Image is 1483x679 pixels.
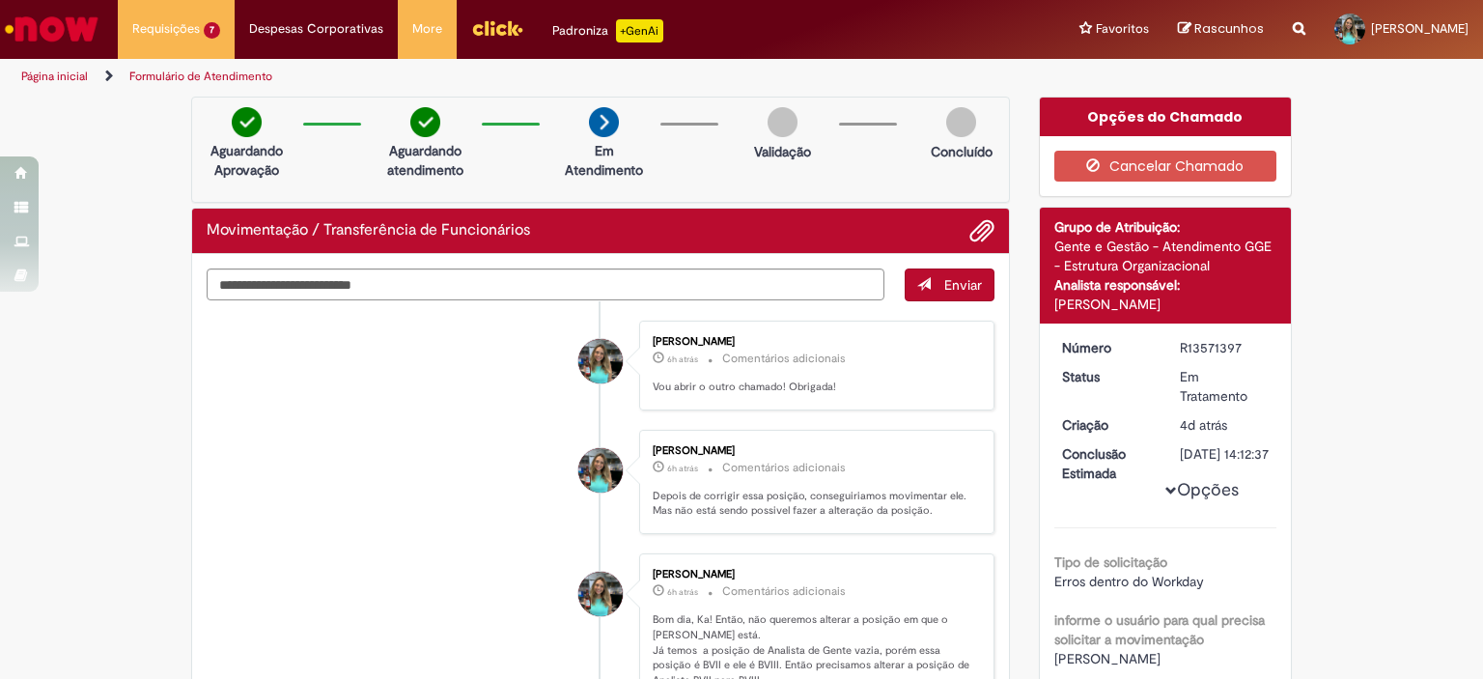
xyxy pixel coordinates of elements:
[1180,444,1270,464] div: [DATE] 14:12:37
[1180,367,1270,406] div: Em Tratamento
[722,460,846,476] small: Comentários adicionais
[1180,416,1227,434] time: 26/09/2025 16:01:16
[722,583,846,600] small: Comentários adicionais
[204,22,220,39] span: 7
[200,141,294,180] p: Aguardando Aprovação
[722,351,846,367] small: Comentários adicionais
[249,19,383,39] span: Despesas Corporativas
[667,354,698,365] time: 29/09/2025 12:10:47
[1054,151,1277,182] button: Cancelar Chamado
[1054,553,1167,571] b: Tipo de solicitação
[378,141,472,180] p: Aguardando atendimento
[1048,444,1166,483] dt: Conclusão Estimada
[14,59,974,95] ul: Trilhas de página
[653,489,974,519] p: Depois de corrigir essa posição, conseguiriamos movimentar ele. Mas não está sendo possivel fazer...
[1054,217,1277,237] div: Grupo de Atribuição:
[768,107,797,137] img: img-circle-grey.png
[667,586,698,598] span: 6h atrás
[552,19,663,42] div: Padroniza
[1048,415,1166,435] dt: Criação
[944,276,982,294] span: Enviar
[1054,611,1265,648] b: informe o usuário para qual precisa solicitar a movimentação
[1048,367,1166,386] dt: Status
[471,14,523,42] img: click_logo_yellow_360x200.png
[1180,416,1227,434] span: 4d atrás
[1054,650,1161,667] span: [PERSON_NAME]
[931,142,993,161] p: Concluído
[667,354,698,365] span: 6h atrás
[132,19,200,39] span: Requisições
[1054,237,1277,275] div: Gente e Gestão - Atendimento GGE - Estrutura Organizacional
[667,463,698,474] span: 6h atrás
[578,448,623,493] div: Julia Correa Ferreira de Souza
[578,572,623,616] div: Julia Correa Ferreira de Souza
[557,141,651,180] p: Em Atendimento
[578,339,623,383] div: Julia Correa Ferreira de Souza
[754,142,811,161] p: Validação
[905,269,994,301] button: Enviar
[207,269,884,301] textarea: Digite sua mensagem aqui...
[1054,295,1277,314] div: [PERSON_NAME]
[129,69,272,84] a: Formulário de Atendimento
[1096,19,1149,39] span: Favoritos
[2,10,101,48] img: ServiceNow
[589,107,619,137] img: arrow-next.png
[653,380,974,395] p: Vou abrir o outro chamado! Obrigada!
[667,463,698,474] time: 29/09/2025 12:10:35
[1040,98,1292,136] div: Opções do Chamado
[410,107,440,137] img: check-circle-green.png
[1371,20,1469,37] span: [PERSON_NAME]
[946,107,976,137] img: img-circle-grey.png
[653,336,974,348] div: [PERSON_NAME]
[207,222,530,240] h2: Movimentação / Transferência de Funcionários Histórico de tíquete
[616,19,663,42] p: +GenAi
[1180,415,1270,435] div: 26/09/2025 16:01:16
[412,19,442,39] span: More
[969,218,994,243] button: Adicionar anexos
[232,107,262,137] img: check-circle-green.png
[1048,338,1166,357] dt: Número
[1054,573,1204,590] span: Erros dentro do Workday
[1194,19,1264,38] span: Rascunhos
[1054,275,1277,295] div: Analista responsável:
[1178,20,1264,39] a: Rascunhos
[1180,338,1270,357] div: R13571397
[653,445,974,457] div: [PERSON_NAME]
[653,569,974,580] div: [PERSON_NAME]
[667,586,698,598] time: 29/09/2025 12:09:57
[21,69,88,84] a: Página inicial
